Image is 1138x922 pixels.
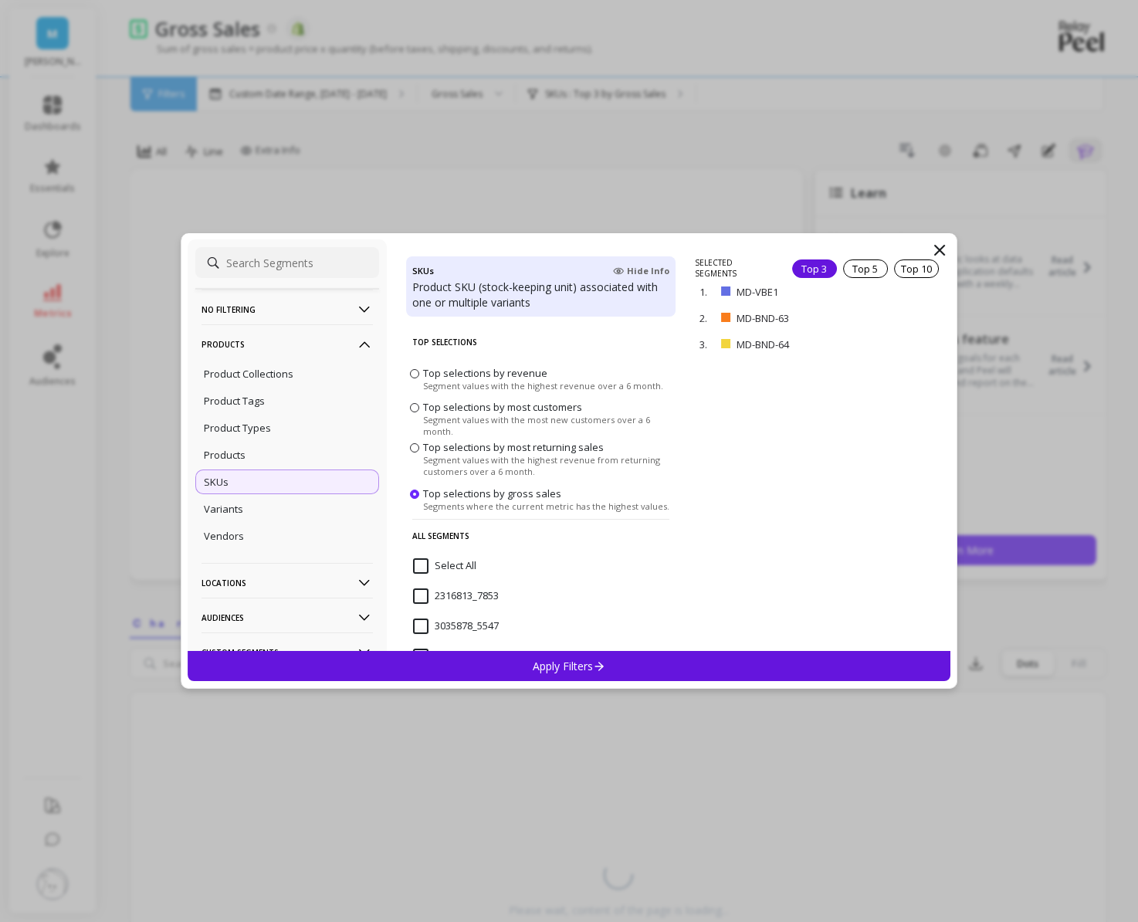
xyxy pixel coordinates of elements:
span: Hide Info [613,265,669,277]
span: Top selections by most returning sales [423,440,604,454]
span: Segments where the current metric has the highest values. [423,500,669,512]
p: MD-VBE1 [737,285,859,299]
p: Custom Segments [202,632,373,672]
p: Product SKU (stock-keeping unit) associated with one or multiple variants [412,280,669,310]
p: No filtering [202,290,373,329]
div: Top 10 [894,259,939,278]
p: Vendors [204,529,244,543]
span: Segment values with the most new customers over a 6 month. [423,414,672,437]
p: MD-BND-63 [737,311,865,325]
p: Apply Filters [533,659,606,673]
span: 3035878_5547 [413,619,499,634]
span: Segment values with the highest revenue over a 6 month. [423,380,663,392]
p: All Segments [412,519,669,552]
p: Top Selections [412,326,669,358]
span: 3035878_5548 [413,649,499,664]
p: Product Tags [204,394,265,408]
span: Top selections by most customers [423,400,582,414]
p: SELECTED SEGMENTS [695,257,773,279]
span: Select All [413,558,476,574]
span: Segment values with the highest revenue from returning customers over a 6 month. [423,454,672,477]
p: Products [204,448,246,462]
span: 2316813_7853 [413,588,499,604]
p: Locations [202,563,373,602]
div: Top 5 [843,259,888,278]
p: Audiences [202,598,373,637]
p: 2. [699,311,715,325]
p: MD-BND-64 [737,337,865,351]
p: Products [202,324,373,364]
p: Product Collections [204,367,293,381]
p: Variants [204,502,243,516]
p: Product Types [204,421,271,435]
div: Top 3 [792,259,837,278]
span: Top selections by revenue [423,366,547,380]
h4: SKUs [412,263,434,280]
p: 3. [699,337,715,351]
p: 1. [699,285,715,299]
p: SKUs [204,475,229,489]
input: Search Segments [195,247,379,278]
span: Top selections by gross sales [423,486,561,500]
